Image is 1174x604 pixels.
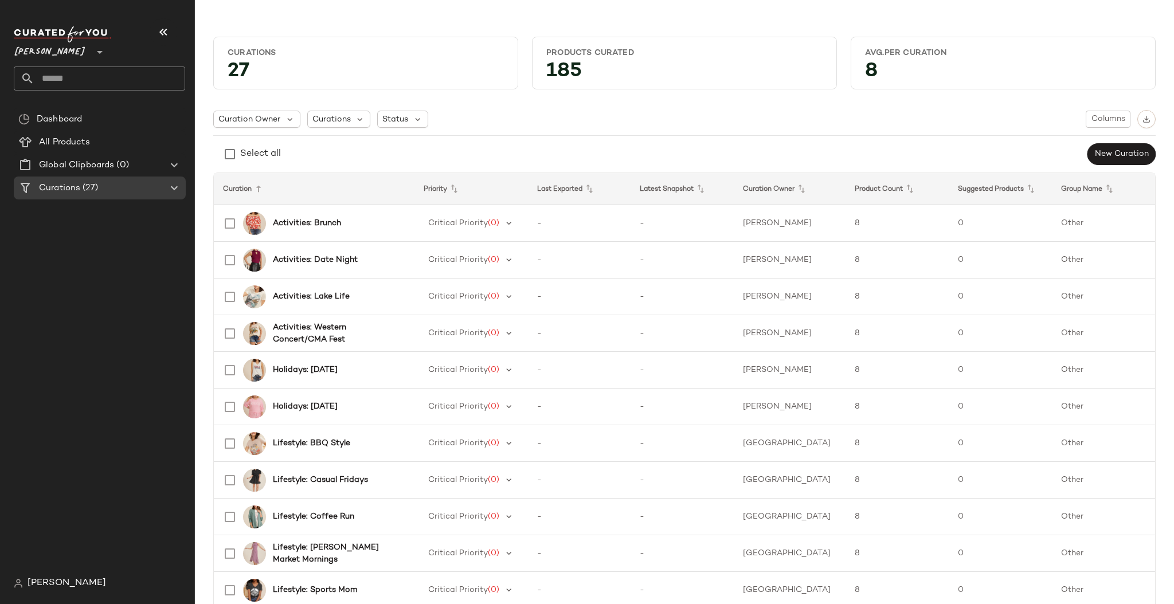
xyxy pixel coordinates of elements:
[243,285,266,308] img: 228728_C6245
[14,579,23,588] img: svg%3e
[528,535,631,572] td: -
[846,462,949,499] td: 8
[846,242,949,279] td: 8
[428,586,488,594] span: Critical Priority
[414,173,528,205] th: Priority
[243,432,266,455] img: 230305_C496
[1052,242,1155,279] td: Other
[1052,389,1155,425] td: Other
[734,352,846,389] td: [PERSON_NAME]
[546,48,823,58] div: Products Curated
[846,315,949,352] td: 8
[273,437,350,449] b: Lifestyle: BBQ Style
[846,279,949,315] td: 8
[243,359,266,382] img: 230799_C4673
[273,474,368,486] b: Lifestyle: Casual Fridays
[1052,205,1155,242] td: Other
[273,542,401,566] b: Lifestyle: [PERSON_NAME] Market Mornings
[1142,115,1150,123] img: svg%3e
[734,389,846,425] td: [PERSON_NAME]
[243,469,266,492] img: 231924_C106
[846,425,949,462] td: 8
[428,256,488,264] span: Critical Priority
[428,549,488,558] span: Critical Priority
[488,292,499,301] span: (0)
[488,402,499,411] span: (0)
[631,242,734,279] td: -
[1052,499,1155,535] td: Other
[631,462,734,499] td: -
[14,39,86,60] span: [PERSON_NAME]
[273,254,358,266] b: Activities: Date Night
[39,136,90,149] span: All Products
[1086,111,1130,128] button: Columns
[856,63,1150,84] div: 8
[631,315,734,352] td: -
[734,173,846,205] th: Curation Owner
[228,48,504,58] div: Curations
[949,205,1052,242] td: 0
[243,542,266,565] img: 229875_C4304
[1094,150,1149,159] span: New Curation
[80,182,98,195] span: (27)
[949,315,1052,352] td: 0
[949,352,1052,389] td: 0
[488,366,499,374] span: (0)
[631,173,734,205] th: Latest Snapshot
[39,159,114,172] span: Global Clipboards
[243,212,266,235] img: 230643_C2969
[273,321,401,346] b: Activities: Western Concert/CMA Fest
[214,173,414,205] th: Curation
[631,535,734,572] td: -
[243,579,266,602] img: 231387_C106
[114,159,128,172] span: (0)
[734,205,846,242] td: [PERSON_NAME]
[488,256,499,264] span: (0)
[428,512,488,521] span: Critical Priority
[949,242,1052,279] td: 0
[428,476,488,484] span: Critical Priority
[846,389,949,425] td: 8
[488,219,499,228] span: (0)
[428,439,488,448] span: Critical Priority
[528,205,631,242] td: -
[273,364,338,376] b: Holidays: [DATE]
[1052,279,1155,315] td: Other
[1052,425,1155,462] td: Other
[28,576,106,590] span: [PERSON_NAME]
[949,173,1052,205] th: Suggested Products
[949,462,1052,499] td: 0
[488,439,499,448] span: (0)
[1052,173,1155,205] th: Group Name
[243,322,266,345] img: 228710_C4681
[1052,462,1155,499] td: Other
[528,352,631,389] td: -
[428,402,488,411] span: Critical Priority
[18,113,30,125] img: svg%3e
[846,499,949,535] td: 8
[240,147,281,161] div: Select all
[734,425,846,462] td: [GEOGRAPHIC_DATA]
[528,389,631,425] td: -
[631,205,734,242] td: -
[1052,352,1155,389] td: Other
[865,48,1141,58] div: Avg.per Curation
[488,549,499,558] span: (0)
[1091,115,1125,124] span: Columns
[312,113,351,125] span: Curations
[537,63,832,84] div: 185
[37,113,82,126] span: Dashboard
[528,462,631,499] td: -
[631,389,734,425] td: -
[488,586,499,594] span: (0)
[1052,535,1155,572] td: Other
[631,352,734,389] td: -
[949,425,1052,462] td: 0
[218,63,513,84] div: 27
[488,476,499,484] span: (0)
[734,535,846,572] td: [GEOGRAPHIC_DATA]
[273,291,350,303] b: Activities: Lake Life
[243,505,266,528] img: 229744_C6740
[528,173,631,205] th: Last Exported
[846,205,949,242] td: 8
